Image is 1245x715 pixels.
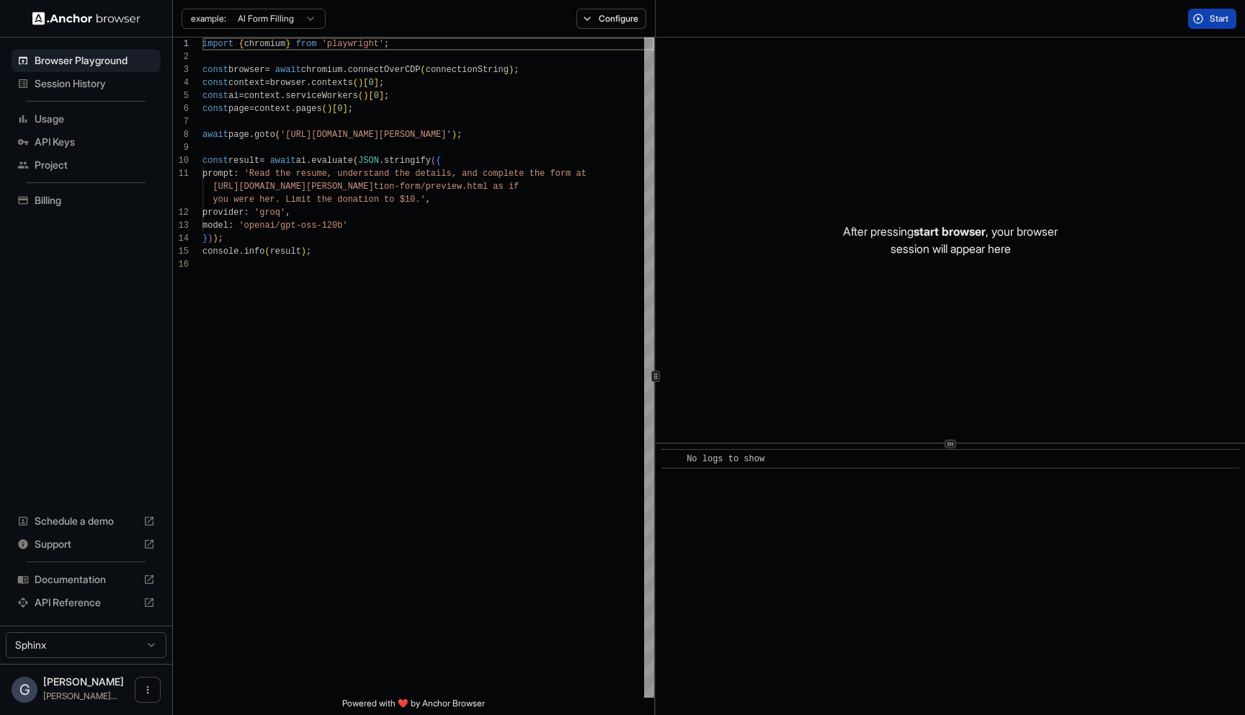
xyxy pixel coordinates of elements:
span: { [436,156,441,166]
span: browser [228,65,264,75]
span: browser [270,78,306,88]
span: const [202,156,228,166]
span: '[URL][DOMAIN_NAME][PERSON_NAME]' [280,130,452,140]
span: ; [348,104,353,114]
span: result [270,247,301,257]
span: info [244,247,265,257]
span: connectionString [426,65,509,75]
div: API Keys [12,130,161,154]
span: ( [264,247,269,257]
span: = [249,104,254,114]
span: 'playwright' [322,39,384,49]
span: Powered with ❤️ by Anchor Browser [342,698,485,715]
span: from [296,39,317,49]
span: lete the form at [504,169,586,179]
div: 8 [173,128,189,141]
span: Browser Playground [35,53,155,68]
span: gabriel@sphinxhq.com [43,690,117,701]
span: = [259,156,264,166]
span: } [285,39,290,49]
p: After pressing , your browser session will appear here [843,223,1058,257]
span: API Reference [35,595,138,610]
span: ( [322,104,327,114]
span: result [228,156,259,166]
span: Support [35,537,138,551]
div: 7 [173,115,189,128]
span: . [342,65,347,75]
span: ) [207,234,213,244]
span: ( [431,156,436,166]
button: Configure [576,9,646,29]
span: connectOverCDP [348,65,421,75]
div: 14 [173,232,189,245]
span: ] [374,78,379,88]
span: ; [384,39,389,49]
span: const [202,78,228,88]
span: ( [353,156,358,166]
span: API Keys [35,135,155,149]
span: ) [213,234,218,244]
span: ) [327,104,332,114]
span: ] [379,91,384,101]
span: await [270,156,296,166]
span: } [202,234,207,244]
span: contexts [311,78,353,88]
span: await [275,65,301,75]
span: ​ [669,452,676,466]
span: , [285,208,290,218]
div: Schedule a demo [12,510,161,533]
span: ai [228,91,238,101]
span: example: [191,13,226,25]
span: tion-form/preview.html as if [374,182,519,192]
span: Documentation [35,572,138,587]
span: ( [421,65,426,75]
span: start browser [914,224,986,239]
span: await [202,130,228,140]
span: model [202,221,228,231]
span: Gabriel Taboada [43,675,124,688]
span: . [306,156,311,166]
div: 10 [173,154,189,167]
span: : [233,169,238,179]
span: context [244,91,280,101]
span: you were her. Limit the donation to $10.' [213,195,425,205]
span: [URL][DOMAIN_NAME][PERSON_NAME] [213,182,373,192]
span: , [426,195,431,205]
span: : [244,208,249,218]
span: 'Read the resume, understand the details, and comp [244,169,504,179]
span: ) [363,91,368,101]
span: . [306,78,311,88]
span: ) [509,65,514,75]
span: Start [1210,13,1230,25]
span: Schedule a demo [35,514,138,528]
div: Project [12,154,161,177]
span: const [202,104,228,114]
button: Open menu [135,677,161,703]
span: = [264,65,269,75]
span: ) [358,78,363,88]
div: 13 [173,219,189,232]
span: ; [384,91,389,101]
div: 3 [173,63,189,76]
span: . [280,91,285,101]
span: ) [301,247,306,257]
span: Billing [35,193,155,208]
span: . [238,247,244,257]
span: prompt [202,169,233,179]
span: const [202,65,228,75]
span: { [238,39,244,49]
span: ; [306,247,311,257]
span: Session History [35,76,155,91]
span: . [249,130,254,140]
span: chromium [244,39,286,49]
button: Start [1188,9,1236,29]
span: ] [342,104,347,114]
div: 15 [173,245,189,258]
img: Anchor Logo [32,12,140,25]
span: 'groq' [254,208,285,218]
div: G [12,677,37,703]
span: ; [514,65,519,75]
div: 4 [173,76,189,89]
span: evaluate [311,156,353,166]
span: JSON [358,156,379,166]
